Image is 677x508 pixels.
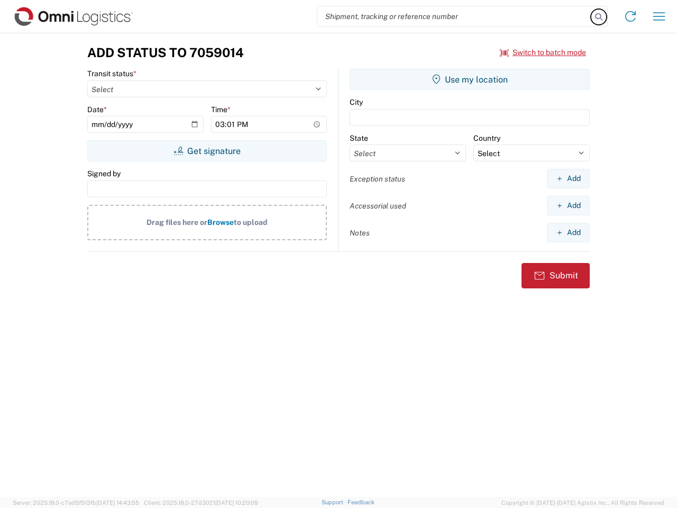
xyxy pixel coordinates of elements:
[211,105,231,114] label: Time
[144,500,258,506] span: Client: 2025.18.0-27d3021
[350,174,405,184] label: Exception status
[317,6,591,26] input: Shipment, tracking or reference number
[501,498,664,507] span: Copyright © [DATE]-[DATE] Agistix Inc., All Rights Reserved
[500,44,586,61] button: Switch to batch mode
[234,218,268,226] span: to upload
[547,196,590,215] button: Add
[322,499,348,505] a: Support
[13,500,139,506] span: Server: 2025.18.0-c7ad5f513fb
[350,201,406,211] label: Accessorial used
[147,218,207,226] span: Drag files here or
[215,500,258,506] span: [DATE] 10:20:09
[547,169,590,188] button: Add
[87,105,107,114] label: Date
[87,45,244,60] h3: Add Status to 7059014
[87,140,327,161] button: Get signature
[350,97,363,107] label: City
[522,263,590,288] button: Submit
[347,499,374,505] a: Feedback
[87,69,136,78] label: Transit status
[350,69,590,90] button: Use my location
[547,223,590,242] button: Add
[473,133,500,143] label: Country
[350,228,370,238] label: Notes
[87,169,121,178] label: Signed by
[207,218,234,226] span: Browse
[96,500,139,506] span: [DATE] 14:43:55
[350,133,368,143] label: State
